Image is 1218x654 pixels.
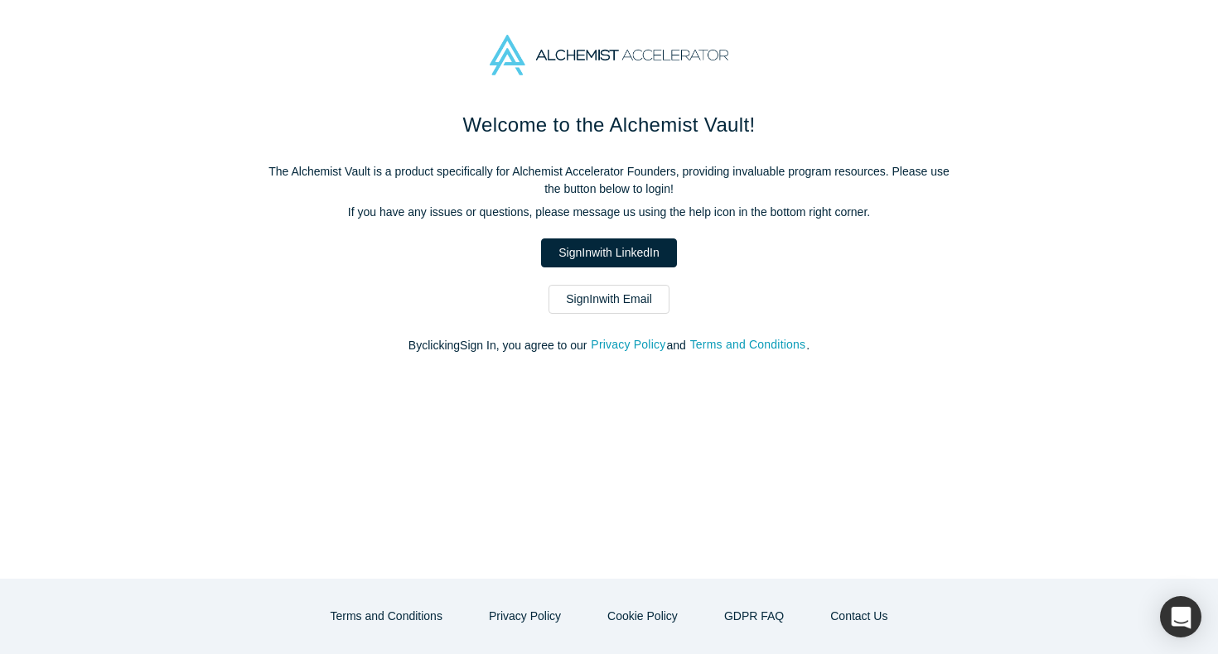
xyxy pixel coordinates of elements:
[813,602,905,631] button: Contact Us
[549,285,669,314] a: SignInwith Email
[261,337,957,354] p: By clicking Sign In , you agree to our and .
[490,35,728,75] img: Alchemist Accelerator Logo
[590,335,666,354] button: Privacy Policy
[541,238,676,267] a: SignInwith LinkedIn
[261,110,957,140] h1: Welcome to the Alchemist Vault!
[261,204,957,221] p: If you have any issues or questions, please message us using the help icon in the bottom right co...
[471,602,578,631] button: Privacy Policy
[707,602,801,631] a: GDPR FAQ
[313,602,460,631] button: Terms and Conditions
[590,602,695,631] button: Cookie Policy
[261,163,957,198] p: The Alchemist Vault is a product specifically for Alchemist Accelerator Founders, providing inval...
[689,335,807,354] button: Terms and Conditions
